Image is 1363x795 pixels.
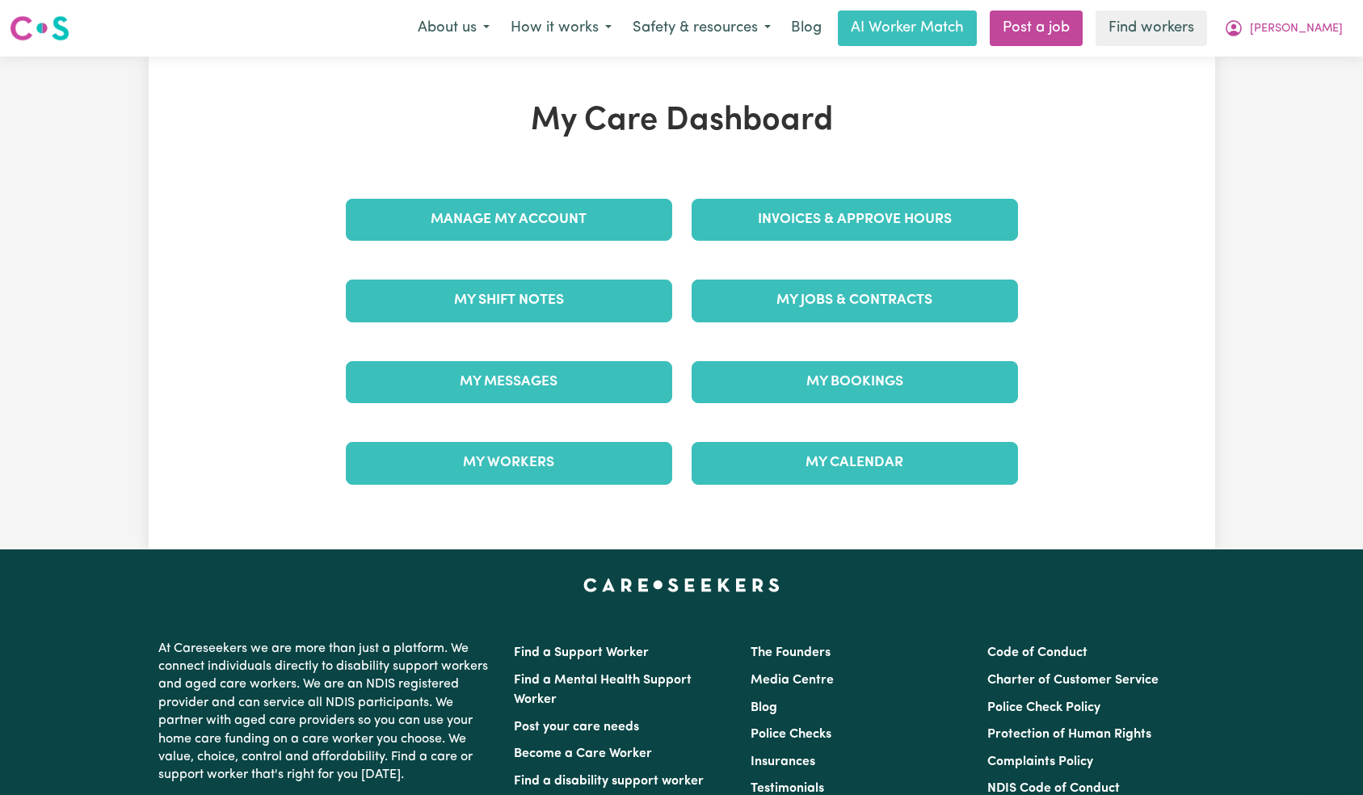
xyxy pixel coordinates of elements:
a: Careseekers logo [10,10,69,47]
a: The Founders [751,646,831,659]
a: Post your care needs [514,721,639,734]
a: Invoices & Approve Hours [692,199,1018,241]
button: About us [407,11,500,45]
a: Become a Care Worker [514,747,652,760]
img: Careseekers logo [10,14,69,43]
a: Insurances [751,755,815,768]
a: Find a Mental Health Support Worker [514,674,692,706]
a: Testimonials [751,782,824,795]
a: Manage My Account [346,199,672,241]
a: My Messages [346,361,672,403]
a: Complaints Policy [987,755,1093,768]
a: My Calendar [692,442,1018,484]
a: Find a Support Worker [514,646,649,659]
a: Blog [751,701,777,714]
a: Find workers [1096,11,1207,46]
a: AI Worker Match [838,11,977,46]
p: At Careseekers we are more than just a platform. We connect individuals directly to disability su... [158,633,494,791]
span: [PERSON_NAME] [1250,20,1343,38]
a: Police Check Policy [987,701,1100,714]
a: Post a job [990,11,1083,46]
iframe: Button to launch messaging window [1298,730,1350,782]
a: Charter of Customer Service [987,674,1159,687]
a: NDIS Code of Conduct [987,782,1120,795]
button: How it works [500,11,622,45]
a: Code of Conduct [987,646,1087,659]
a: My Workers [346,442,672,484]
button: My Account [1214,11,1353,45]
a: Blog [781,11,831,46]
a: My Shift Notes [346,280,672,322]
h1: My Care Dashboard [336,102,1028,141]
a: Find a disability support worker [514,775,704,788]
a: My Bookings [692,361,1018,403]
button: Safety & resources [622,11,781,45]
a: Police Checks [751,728,831,741]
a: Media Centre [751,674,834,687]
a: My Jobs & Contracts [692,280,1018,322]
a: Careseekers home page [583,578,780,591]
a: Protection of Human Rights [987,728,1151,741]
